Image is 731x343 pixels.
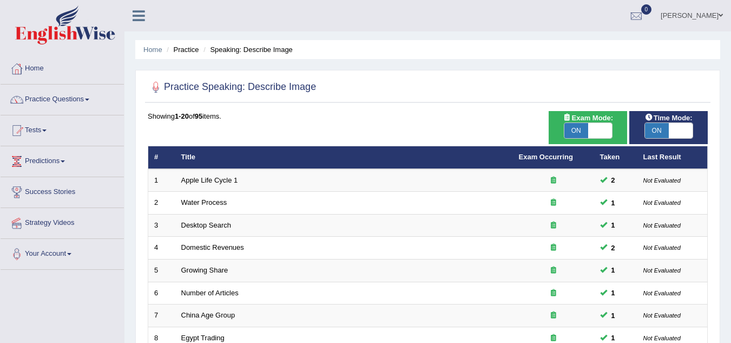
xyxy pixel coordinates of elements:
td: 5 [148,260,175,282]
span: ON [564,123,588,138]
a: Home [1,54,124,81]
span: You can still take this question [607,219,620,231]
li: Practice [164,44,199,55]
a: Success Stories [1,177,124,204]
a: China Age Group [181,311,235,319]
div: Showing of items. [148,111,708,121]
td: 7 [148,305,175,327]
a: Number of Articles [181,289,239,297]
small: Not Evaluated [643,222,681,229]
td: 4 [148,237,175,260]
small: Not Evaluated [643,244,681,251]
span: Time Mode: [641,112,697,124]
small: Not Evaluated [643,267,681,274]
a: Domestic Revenues [181,243,244,251]
small: Not Evaluated [643,312,681,319]
div: Exam occurring question [519,221,588,231]
small: Not Evaluated [643,335,681,341]
a: Desktop Search [181,221,232,229]
span: You can still take this question [607,242,620,254]
a: Tests [1,115,124,143]
a: Exam Occurring [519,153,573,161]
span: You can still take this question [607,174,620,186]
span: You can still take this question [607,197,620,209]
div: Exam occurring question [519,198,588,208]
th: Taken [594,146,637,169]
b: 1-20 [175,112,189,120]
td: 3 [148,214,175,237]
th: # [148,146,175,169]
span: You can still take this question [607,310,620,321]
small: Not Evaluated [643,177,681,184]
div: Exam occurring question [519,266,588,276]
div: Exam occurring question [519,243,588,253]
a: Apple Life Cycle 1 [181,176,238,184]
a: Predictions [1,146,124,173]
th: Title [175,146,513,169]
b: 95 [195,112,202,120]
small: Not Evaluated [643,290,681,296]
div: Exam occurring question [519,310,588,321]
span: 0 [641,4,652,15]
a: Egypt Trading [181,334,225,342]
span: ON [645,123,669,138]
td: 6 [148,282,175,305]
div: Exam occurring question [519,288,588,299]
li: Speaking: Describe Image [201,44,293,55]
th: Last Result [637,146,708,169]
a: Your Account [1,239,124,266]
small: Not Evaluated [643,199,681,206]
div: Exam occurring question [519,176,588,186]
a: Home [143,46,162,54]
span: You can still take this question [607,287,620,299]
td: 2 [148,192,175,215]
a: Water Process [181,198,227,206]
span: You can still take this question [607,264,620,276]
td: 1 [148,169,175,192]
h2: Practice Speaking: Describe Image [148,79,316,95]
a: Growing Share [181,266,228,274]
a: Strategy Videos [1,208,124,235]
div: Show exams occurring in exams [549,111,627,144]
a: Practice Questions [1,85,124,112]
span: Exam Mode: [558,112,617,124]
